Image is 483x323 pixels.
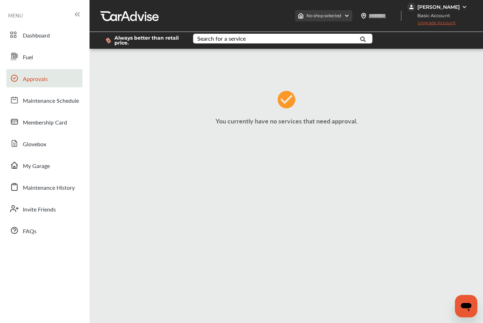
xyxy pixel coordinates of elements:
a: Glovebox [6,134,82,153]
span: Upgrade Account [407,20,456,29]
a: Invite Friends [6,200,82,218]
span: Basic Account [408,12,455,19]
span: Dashboard [23,31,50,40]
span: No shop selected [306,13,341,19]
img: header-home-logo.8d720a4f.svg [298,13,304,19]
span: Always better than retail price. [114,35,182,45]
iframe: Button to launch messaging window [455,295,477,317]
a: Maintenance Schedule [6,91,82,109]
img: location_vector.a44bc228.svg [361,13,366,19]
span: Fuel [23,53,33,62]
a: Fuel [6,47,82,66]
span: Maintenance History [23,183,75,193]
div: [PERSON_NAME] [417,4,460,10]
span: Membership Card [23,118,67,127]
span: MENU [8,13,23,18]
a: Maintenance History [6,178,82,196]
span: Maintenance Schedule [23,96,79,106]
div: Search for a service [197,36,246,41]
span: My Garage [23,162,50,171]
img: WGsFRI8htEPBVLJbROoPRyZpYNWhNONpIPPETTm6eUC0GeLEiAAAAAElFTkSuQmCC [462,4,467,10]
a: FAQs [6,221,82,240]
img: dollor_label_vector.a70140d1.svg [106,38,111,43]
span: Glovebox [23,140,46,149]
a: Approvals [6,69,82,87]
span: Approvals [23,75,48,84]
img: jVpblrzwTbfkPYzPPzSLxeg0AAAAASUVORK5CYII= [407,3,416,11]
span: Invite Friends [23,205,56,214]
span: FAQs [23,227,37,236]
p: You currently have no services that need approval. [91,116,481,125]
a: Dashboard [6,26,82,44]
img: header-down-arrow.9dd2ce7d.svg [344,13,350,19]
a: Membership Card [6,113,82,131]
a: My Garage [6,156,82,174]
